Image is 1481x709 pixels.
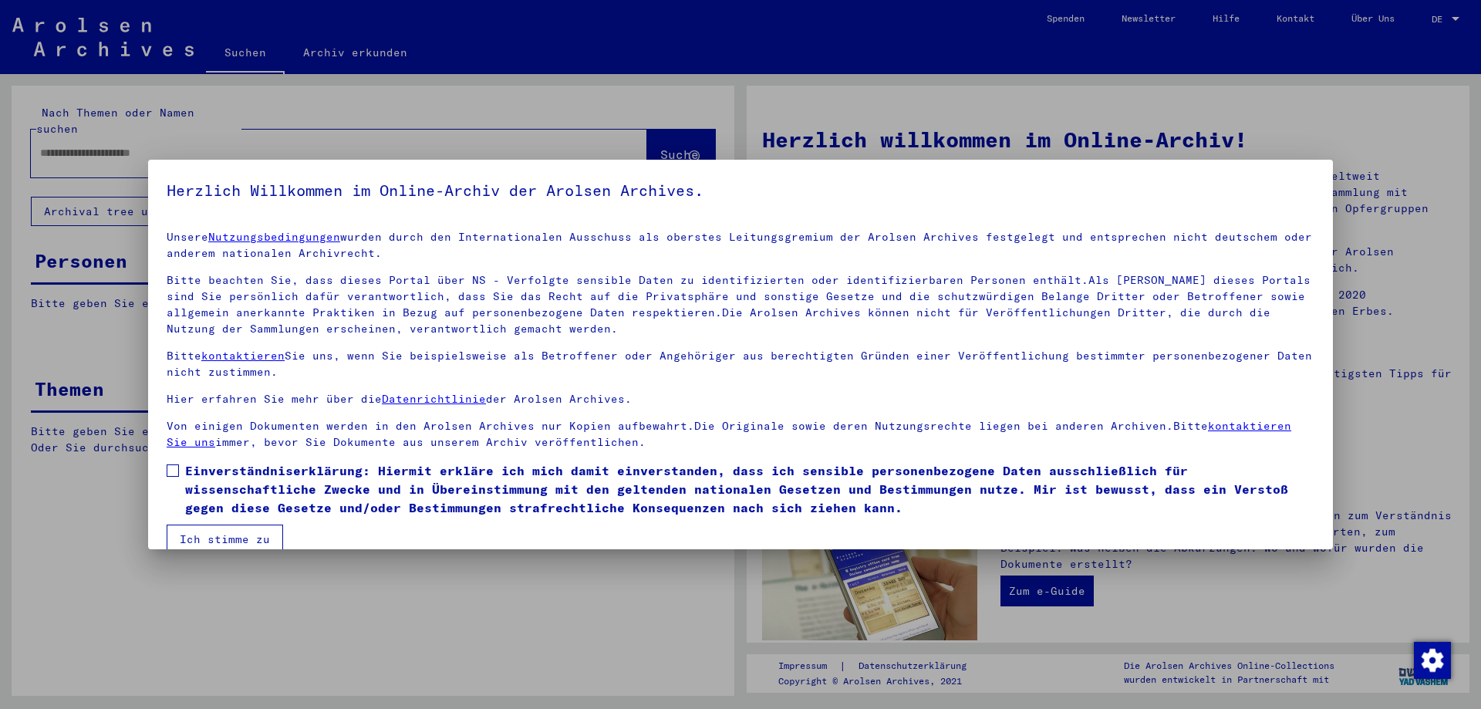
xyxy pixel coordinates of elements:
[382,392,486,406] a: Datenrichtlinie
[167,525,283,554] button: Ich stimme zu
[1414,642,1451,679] img: Zustimmung ändern
[208,230,340,244] a: Nutzungsbedingungen
[167,391,1314,407] p: Hier erfahren Sie mehr über die der Arolsen Archives.
[167,272,1314,337] p: Bitte beachten Sie, dass dieses Portal über NS - Verfolgte sensible Daten zu identifizierten oder...
[167,419,1291,449] a: kontaktieren Sie uns
[167,178,1314,203] h5: Herzlich Willkommen im Online-Archiv der Arolsen Archives.
[167,418,1314,451] p: Von einigen Dokumenten werden in den Arolsen Archives nur Kopien aufbewahrt.Die Originale sowie d...
[167,348,1314,380] p: Bitte Sie uns, wenn Sie beispielsweise als Betroffener oder Angehöriger aus berechtigten Gründen ...
[201,349,285,363] a: kontaktieren
[185,461,1314,517] span: Einverständniserklärung: Hiermit erkläre ich mich damit einverstanden, dass ich sensible personen...
[167,229,1314,262] p: Unsere wurden durch den Internationalen Ausschuss als oberstes Leitungsgremium der Arolsen Archiv...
